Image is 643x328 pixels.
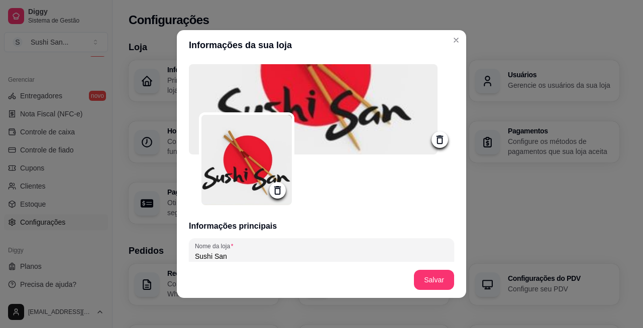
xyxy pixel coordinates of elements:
input: Nome da loja [195,251,448,261]
label: Nome da loja [195,242,237,250]
button: Salvar [414,270,454,290]
button: Close [448,32,464,48]
img: logo da loja [189,64,438,154]
h3: Informações principais [189,220,454,232]
img: logo da loja [201,115,292,205]
header: Informações da sua loja [177,30,466,60]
